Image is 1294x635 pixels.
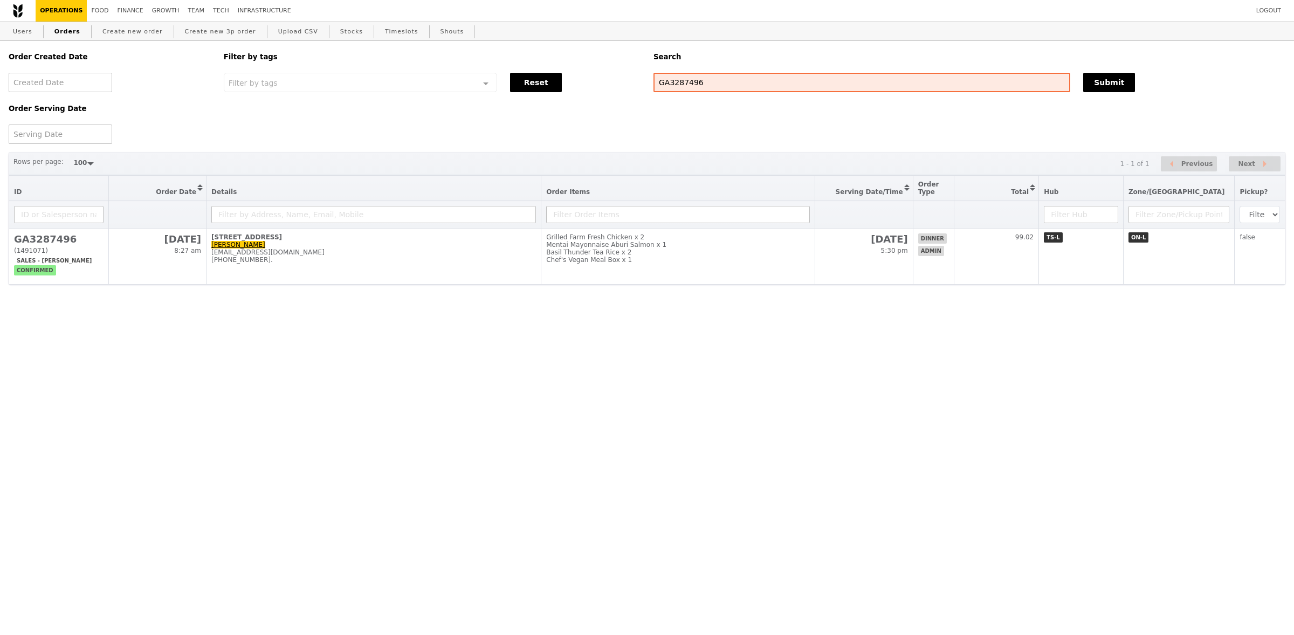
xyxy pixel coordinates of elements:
[9,105,211,113] h5: Order Serving Date
[1240,188,1268,196] span: Pickup?
[653,73,1070,92] input: Search any field
[918,233,947,244] span: dinner
[1120,160,1149,168] div: 1 - 1 of 1
[14,247,104,254] div: (1491071)
[13,4,23,18] img: Grain logo
[211,256,536,264] div: [PHONE_NUMBER].
[1044,188,1058,196] span: Hub
[1128,232,1148,243] span: ON-L
[381,22,422,42] a: Timeslots
[211,233,536,241] div: [STREET_ADDRESS]
[50,22,85,42] a: Orders
[1229,156,1281,172] button: Next
[13,156,64,167] label: Rows per page:
[14,265,56,275] span: confirmed
[918,181,939,196] span: Order Type
[1128,206,1230,223] input: Filter Zone/Pickup Point
[546,206,810,223] input: Filter Order Items
[546,241,810,249] div: Mentai Mayonnaise Aburi Salmon x 1
[14,256,94,266] span: Sales - [PERSON_NAME]
[181,22,260,42] a: Create new 3p order
[14,233,104,245] h2: GA3287496
[1240,233,1255,241] span: false
[820,233,908,245] h2: [DATE]
[546,233,810,241] div: Grilled Farm Fresh Chicken x 2
[211,188,237,196] span: Details
[653,53,1285,61] h5: Search
[1044,206,1118,223] input: Filter Hub
[1083,73,1135,92] button: Submit
[14,206,104,223] input: ID or Salesperson name
[436,22,469,42] a: Shouts
[546,249,810,256] div: Basil Thunder Tea Rice x 2
[918,246,944,256] span: admin
[1128,188,1225,196] span: Zone/[GEOGRAPHIC_DATA]
[9,125,112,144] input: Serving Date
[546,256,810,264] div: Chef's Vegan Meal Box x 1
[211,206,536,223] input: Filter by Address, Name, Email, Mobile
[1015,233,1034,241] span: 99.02
[174,247,201,254] span: 8:27 am
[211,249,536,256] div: [EMAIL_ADDRESS][DOMAIN_NAME]
[881,247,908,254] span: 5:30 pm
[1181,157,1213,170] span: Previous
[9,22,37,42] a: Users
[1161,156,1217,172] button: Previous
[9,73,112,92] input: Created Date
[9,53,211,61] h5: Order Created Date
[98,22,167,42] a: Create new order
[1238,157,1255,170] span: Next
[229,78,278,87] span: Filter by tags
[274,22,322,42] a: Upload CSV
[1044,232,1063,243] span: TS-L
[224,53,641,61] h5: Filter by tags
[336,22,367,42] a: Stocks
[114,233,201,245] h2: [DATE]
[14,188,22,196] span: ID
[211,241,265,249] a: [PERSON_NAME]
[510,73,562,92] button: Reset
[546,188,590,196] span: Order Items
